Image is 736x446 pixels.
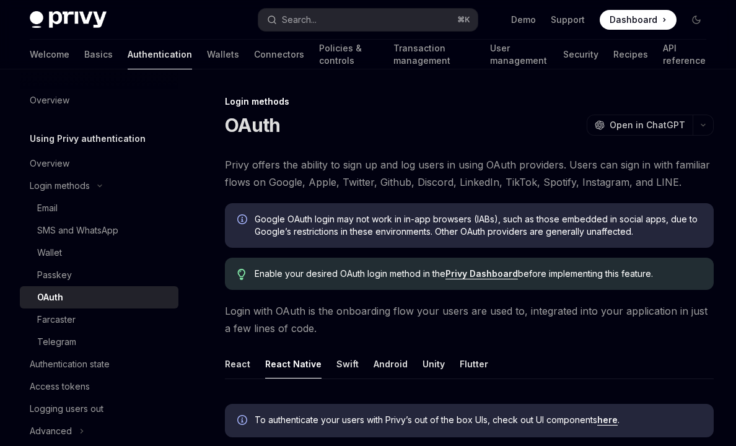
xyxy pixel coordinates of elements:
a: Farcaster [20,308,178,331]
span: Enable your desired OAuth login method in the before implementing this feature. [255,268,701,280]
div: Login methods [30,178,90,193]
a: Telegram [20,331,178,353]
div: Logging users out [30,401,103,416]
a: API reference [663,40,706,69]
a: Authentication [128,40,192,69]
img: dark logo [30,11,107,28]
a: Access tokens [20,375,178,398]
span: Google OAuth login may not work in in-app browsers (IABs), such as those embedded in social apps,... [255,213,701,238]
div: Wallet [37,245,62,260]
a: User management [490,40,548,69]
a: Overview [20,89,178,111]
a: Connectors [254,40,304,69]
div: Overview [30,93,69,108]
a: Recipes [613,40,648,69]
div: Access tokens [30,379,90,394]
a: Welcome [30,40,69,69]
a: Privy Dashboard [445,268,518,279]
div: Telegram [37,334,76,349]
button: Open in ChatGPT [587,115,693,136]
button: Toggle dark mode [686,10,706,30]
a: Transaction management [393,40,475,69]
span: Login with OAuth is the onboarding flow your users are used to, integrated into your application ... [225,302,714,337]
span: Dashboard [610,14,657,26]
span: Open in ChatGPT [610,119,685,131]
h5: Using Privy authentication [30,131,146,146]
span: Privy offers the ability to sign up and log users in using OAuth providers. Users can sign in wit... [225,156,714,191]
a: Policies & controls [319,40,379,69]
button: React [225,349,250,378]
span: ⌘ K [457,15,470,25]
a: Wallets [207,40,239,69]
a: Basics [84,40,113,69]
button: Unity [423,349,445,378]
svg: Tip [237,269,246,280]
div: Farcaster [37,312,76,327]
a: Demo [511,14,536,26]
a: Authentication state [20,353,178,375]
div: Authentication state [30,357,110,372]
button: Android [374,349,408,378]
a: Email [20,197,178,219]
button: React Native [265,349,322,378]
div: Search... [282,12,317,27]
button: Swift [336,349,359,378]
a: Passkey [20,264,178,286]
a: Logging users out [20,398,178,420]
div: Advanced [30,424,72,439]
a: OAuth [20,286,178,308]
div: Email [37,201,58,216]
a: Support [551,14,585,26]
svg: Info [237,214,250,227]
div: SMS and WhatsApp [37,223,118,238]
a: Overview [20,152,178,175]
div: Passkey [37,268,72,282]
a: Wallet [20,242,178,264]
a: Security [563,40,598,69]
a: Dashboard [600,10,677,30]
h1: OAuth [225,114,280,136]
a: SMS and WhatsApp [20,219,178,242]
div: Login methods [225,95,714,108]
button: Flutter [460,349,488,378]
div: OAuth [37,290,63,305]
button: Search...⌘K [258,9,477,31]
div: Overview [30,156,69,171]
